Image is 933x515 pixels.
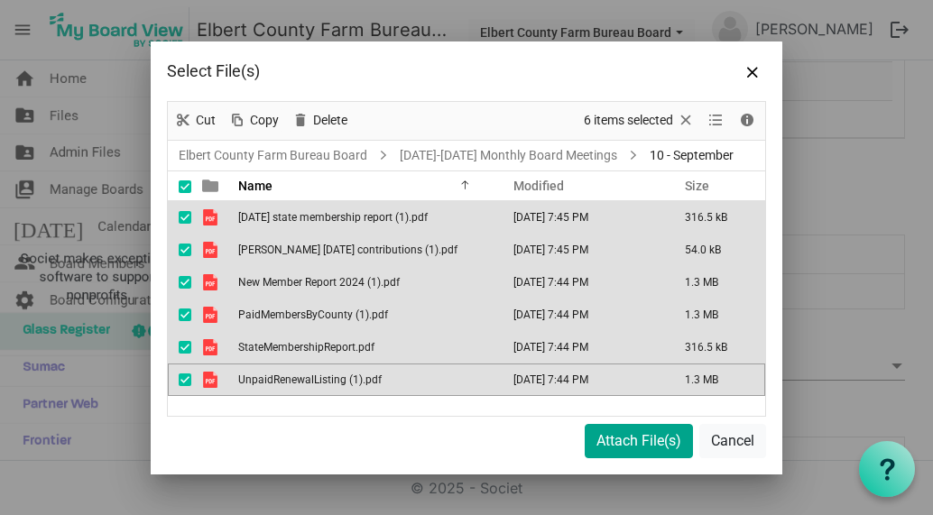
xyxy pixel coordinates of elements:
td: is template cell column header type [191,299,233,331]
button: Cut [171,109,219,132]
button: Attach File(s) [585,424,693,458]
td: September 05, 2025 7:44 PM column header Modified [494,266,666,299]
div: Select File(s) [167,58,646,85]
button: Selection [581,109,698,132]
span: Copy [248,109,281,132]
div: Copy [222,102,285,140]
button: Details [735,109,760,132]
td: is template cell column header type [191,266,233,299]
span: [DATE] state membership report (1).pdf [238,211,428,224]
div: Cut [168,102,222,140]
span: Cut [194,109,217,132]
span: Modified [513,179,564,193]
div: Details [732,102,762,140]
td: September 05, 2025 7:45 PM column header Modified [494,234,666,266]
td: 1.3 MB is template cell column header Size [666,299,765,331]
td: checkbox [168,266,191,299]
td: New Member Report 2024 (1).pdf is template cell column header Name [233,266,494,299]
td: 1.3 MB is template cell column header Size [666,266,765,299]
span: PaidMembersByCounty (1).pdf [238,308,388,321]
span: Size [685,179,709,193]
div: View [701,102,732,140]
td: is template cell column header type [191,201,233,234]
span: New Member Report 2024 (1).pdf [238,276,400,289]
span: 6 items selected [582,109,675,132]
td: September 05, 2025 7:44 PM column header Modified [494,331,666,363]
span: Name [238,179,273,193]
a: Elbert County Farm Bureau Board [175,144,371,167]
td: elbert 8.31.2025 contributions (1).pdf is template cell column header Name [233,234,494,266]
td: is template cell column header type [191,234,233,266]
td: September 05, 2025 7:44 PM column header Modified [494,299,666,331]
td: 54.0 kB is template cell column header Size [666,234,765,266]
td: September 05, 2025 7:44 PM column header Modified [494,363,666,396]
td: 8.31.2025 state membership report (1).pdf is template cell column header Name [233,201,494,234]
td: checkbox [168,201,191,234]
button: View dropdownbutton [705,109,726,132]
td: 1.3 MB is template cell column header Size [666,363,765,396]
div: Delete [285,102,354,140]
button: Copy [226,109,282,132]
td: 316.5 kB is template cell column header Size [666,201,765,234]
td: 316.5 kB is template cell column header Size [666,331,765,363]
td: checkbox [168,331,191,363]
a: [DATE]-[DATE] Monthly Board Meetings [396,144,621,167]
span: 10 - September [646,144,737,167]
span: Delete [311,109,349,132]
span: UnpaidRenewalListing (1).pdf [238,373,382,386]
button: Cancel [699,424,766,458]
td: StateMembershipReport.pdf is template cell column header Name [233,331,494,363]
td: September 05, 2025 7:45 PM column header Modified [494,201,666,234]
td: is template cell column header type [191,363,233,396]
td: checkbox [168,363,191,396]
td: PaidMembersByCounty (1).pdf is template cell column header Name [233,299,494,331]
td: checkbox [168,299,191,331]
button: Delete [289,109,351,132]
td: is template cell column header type [191,331,233,363]
span: StateMembershipReport.pdf [238,341,374,354]
div: Clear selection [577,102,701,140]
td: UnpaidRenewalListing (1).pdf is template cell column header Name [233,363,494,396]
span: [PERSON_NAME] [DATE] contributions (1).pdf [238,244,457,256]
button: Close [739,58,766,85]
td: checkbox [168,234,191,266]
